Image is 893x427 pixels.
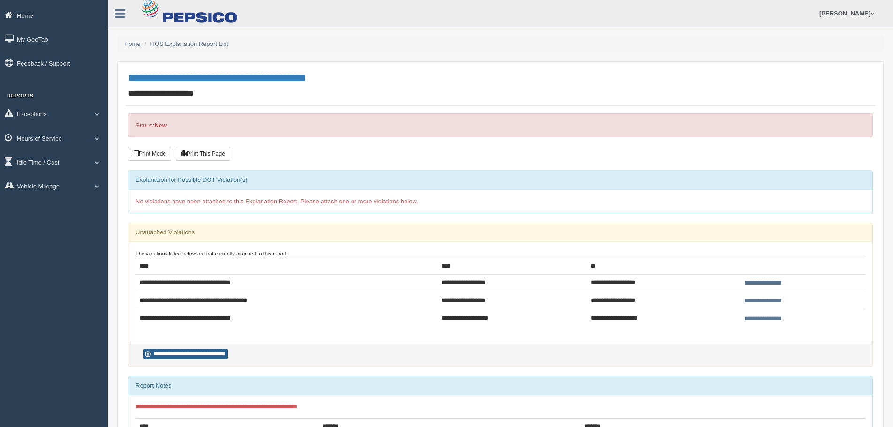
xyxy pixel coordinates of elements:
a: HOS Explanation Report List [150,40,228,47]
button: Print Mode [128,147,171,161]
div: Status: [128,113,873,137]
div: Report Notes [128,376,872,395]
span: No violations have been attached to this Explanation Report. Please attach one or more violations... [135,198,418,205]
small: The violations listed below are not currently attached to this report: [135,251,288,256]
div: Unattached Violations [128,223,872,242]
strong: New [154,122,167,129]
button: Print This Page [176,147,230,161]
a: Home [124,40,141,47]
div: Explanation for Possible DOT Violation(s) [128,171,872,189]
